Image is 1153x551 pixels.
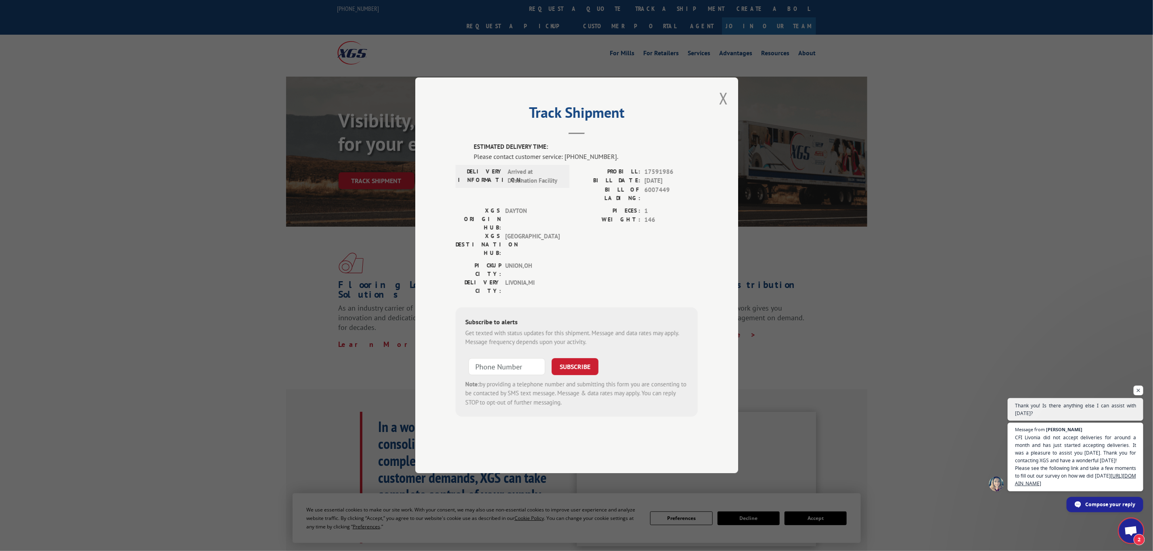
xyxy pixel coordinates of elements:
[1015,434,1136,487] span: CFI Livonia did not accept deliveries for around a month and has just started accepting deliverie...
[1134,534,1145,545] span: 2
[465,329,688,347] div: Get texted with status updates for this shipment. Message and data rates may apply. Message frequ...
[645,186,698,202] span: 6007449
[645,167,698,177] span: 17591986
[645,177,698,186] span: [DATE]
[552,358,598,375] button: SUBSCRIBE
[456,232,501,257] label: XGS DESTINATION HUB:
[456,261,501,278] label: PICKUP CITY:
[458,167,504,186] label: DELIVERY INFORMATION:
[1085,497,1135,511] span: Compose your reply
[456,278,501,295] label: DELIVERY CITY:
[1015,427,1045,432] span: Message from
[474,143,698,152] label: ESTIMATED DELIVERY TIME:
[577,207,640,216] label: PIECES:
[456,107,698,122] h2: Track Shipment
[1119,519,1143,543] a: Open chat
[505,207,560,232] span: DAYTON
[577,186,640,202] label: BILL OF LADING:
[474,152,698,161] div: Please contact customer service: [PHONE_NUMBER].
[1015,402,1136,417] span: Thank you! Is there anything else I can assist with [DATE]?
[469,358,545,375] input: Phone Number
[505,278,560,295] span: LIVONIA , MI
[577,167,640,177] label: PROBILL:
[577,216,640,225] label: WEIGHT:
[456,207,501,232] label: XGS ORIGIN HUB:
[505,261,560,278] span: UNION , OH
[465,380,479,388] strong: Note:
[505,232,560,257] span: [GEOGRAPHIC_DATA]
[465,317,688,329] div: Subscribe to alerts
[465,380,688,407] div: by providing a telephone number and submitting this form you are consenting to be contacted by SM...
[577,177,640,186] label: BILL DATE:
[508,167,562,186] span: Arrived at Destination Facility
[645,216,698,225] span: 146
[645,207,698,216] span: 1
[719,88,728,109] button: Close modal
[1046,427,1082,432] span: [PERSON_NAME]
